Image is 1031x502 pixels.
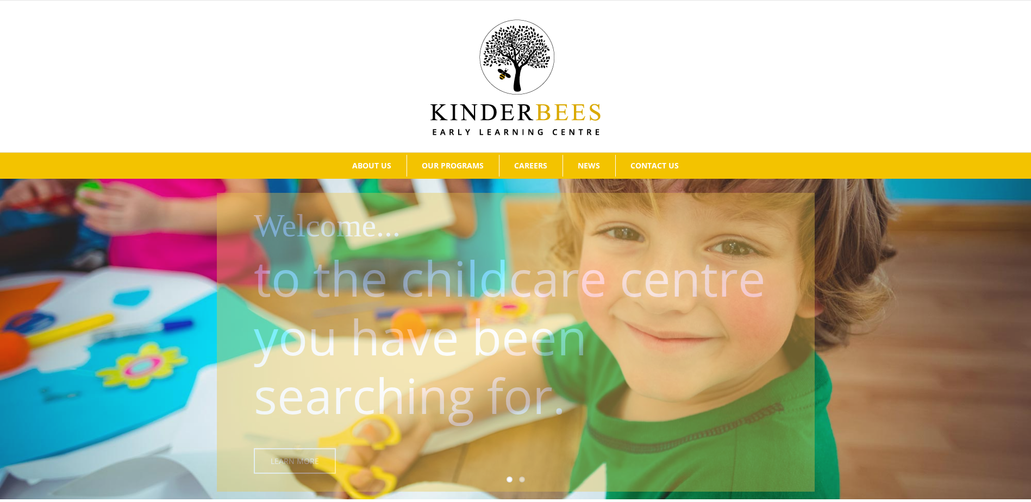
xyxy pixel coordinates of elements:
[422,162,484,170] span: OUR PROGRAMS
[499,155,563,177] a: CAREERS
[430,20,601,135] img: Kinder Bees Logo
[352,162,391,170] span: ABOUT US
[16,153,1015,179] nav: Main Menu
[578,162,600,170] span: NEWS
[514,162,547,170] span: CAREERS
[519,476,525,482] a: 2
[254,448,336,474] a: Learn More
[338,155,407,177] a: ABOUT US
[630,162,679,170] span: CONTACT US
[254,203,807,248] h1: Welcome...
[254,248,783,424] p: to the childcare centre you have been searching for.
[271,456,319,466] span: Learn More
[407,155,499,177] a: OUR PROGRAMS
[507,476,513,482] a: 1
[563,155,615,177] a: NEWS
[616,155,694,177] a: CONTACT US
